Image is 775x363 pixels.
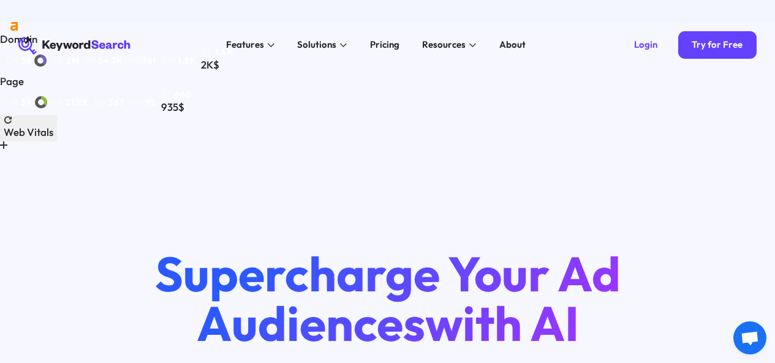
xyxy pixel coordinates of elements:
[422,38,466,52] div: Resources
[621,31,671,59] a: Login
[21,97,32,107] span: 34
[219,22,281,68] div: Features
[6,97,18,107] span: ur
[52,97,89,107] a: rp21.9K
[4,125,53,138] span: Web Vitals
[733,321,766,354] div: Open chat
[363,36,407,54] a: Pricing
[425,293,579,354] span: with AI
[493,36,533,54] a: About
[129,97,156,107] a: kw92
[146,97,156,107] span: 92
[297,38,336,52] div: Solutions
[175,89,191,99] span: 660
[415,22,483,68] div: Resources
[161,89,172,99] span: st
[129,97,143,107] span: kw
[66,97,89,107] span: 21.9K
[134,249,640,349] h1: Supercharge Your Ad Audiences
[290,22,353,68] div: Solutions
[108,97,124,107] span: 567
[692,39,743,51] div: Try for Free
[634,39,657,51] div: Login
[161,89,192,99] a: st660
[499,38,526,52] div: About
[94,97,124,107] a: rd567
[52,97,63,107] span: rp
[226,38,264,52] div: Features
[161,99,192,115] div: 935$
[6,96,47,108] a: ur34
[678,31,757,59] a: Try for Free
[370,38,399,52] div: Pricing
[94,97,106,107] span: rd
